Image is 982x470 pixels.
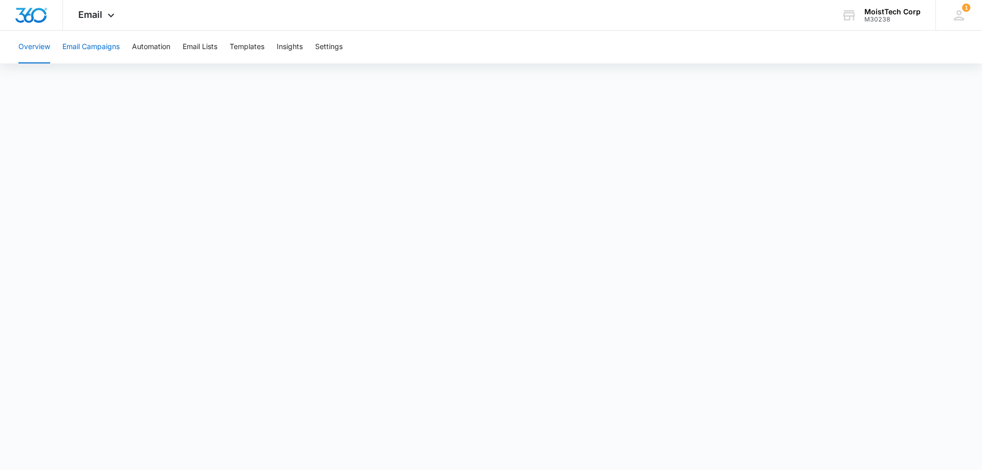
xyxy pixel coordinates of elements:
button: Email Campaigns [62,31,120,63]
button: Email Lists [183,31,217,63]
button: Settings [315,31,343,63]
span: Email [78,9,102,20]
button: Insights [277,31,303,63]
span: 1 [962,4,970,12]
div: notifications count [962,4,970,12]
button: Overview [18,31,50,63]
div: account name [864,8,921,16]
button: Automation [132,31,170,63]
div: account id [864,16,921,23]
button: Templates [230,31,264,63]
